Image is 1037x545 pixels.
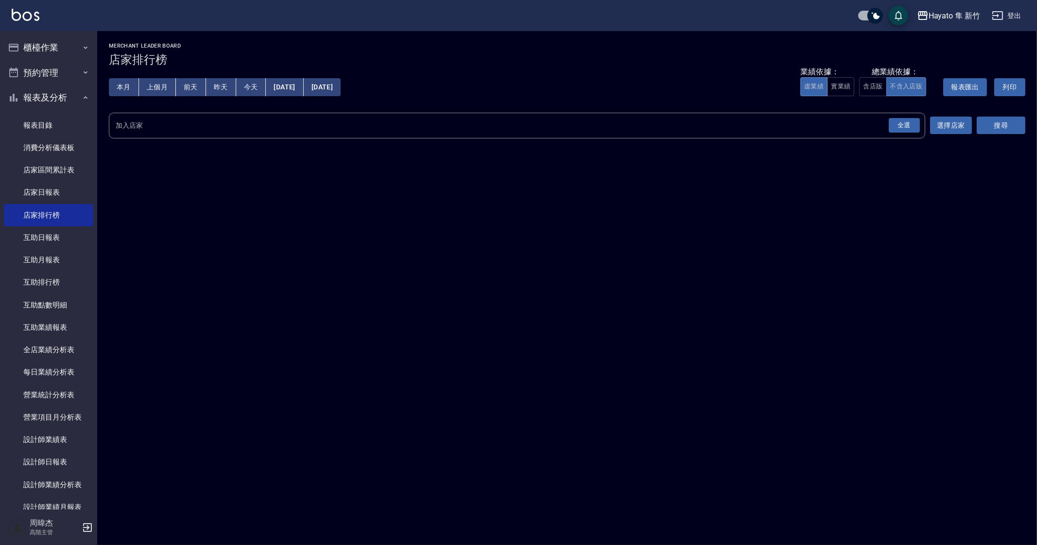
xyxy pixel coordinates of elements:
[977,117,1025,135] button: 搜尋
[929,10,980,22] div: Hayato 隼 新竹
[236,78,266,96] button: 今天
[30,528,79,537] p: 高階主管
[4,136,93,159] a: 消費分析儀表板
[4,181,93,204] a: 店家日報表
[800,77,828,96] button: 虛業績
[12,9,39,21] img: Logo
[872,67,918,77] div: 總業績依據：
[913,6,984,26] button: Hayato 隼 新竹
[886,77,927,96] button: 不含入店販
[4,85,93,110] button: 報表及分析
[4,226,93,249] a: 互助日報表
[4,339,93,361] a: 全店業績分析表
[206,78,236,96] button: 昨天
[4,496,93,518] a: 設計師業績月報表
[859,77,886,96] button: 含店販
[988,7,1025,25] button: 登出
[109,53,1025,67] h3: 店家排行榜
[936,82,987,91] a: 報表匯出
[4,159,93,181] a: 店家區間累計表
[4,451,93,473] a: 設計師日報表
[113,117,906,134] input: 店家名稱
[4,271,93,293] a: 互助排行榜
[4,474,93,496] a: 設計師業績分析表
[4,406,93,428] a: 營業項目月分析表
[943,78,987,96] button: 報表匯出
[4,249,93,271] a: 互助月報表
[827,77,854,96] button: 實業績
[4,428,93,451] a: 設計師業績表
[4,35,93,60] button: 櫃檯作業
[4,384,93,406] a: 營業統計分析表
[8,518,27,537] img: Person
[930,117,972,135] button: 選擇店家
[176,78,206,96] button: 前天
[109,43,1025,49] h2: Merchant Leader Board
[889,6,908,25] button: save
[887,116,922,135] button: Open
[4,294,93,316] a: 互助點數明細
[4,114,93,136] a: 報表目錄
[109,78,139,96] button: 本月
[994,78,1025,96] button: 列印
[4,204,93,226] a: 店家排行榜
[4,316,93,339] a: 互助業績報表
[30,518,79,528] h5: 周暐杰
[304,78,341,96] button: [DATE]
[4,361,93,383] a: 每日業績分析表
[266,78,303,96] button: [DATE]
[889,118,920,133] div: 全選
[4,60,93,85] button: 預約管理
[139,78,176,96] button: 上個月
[800,67,854,77] div: 業績依據：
